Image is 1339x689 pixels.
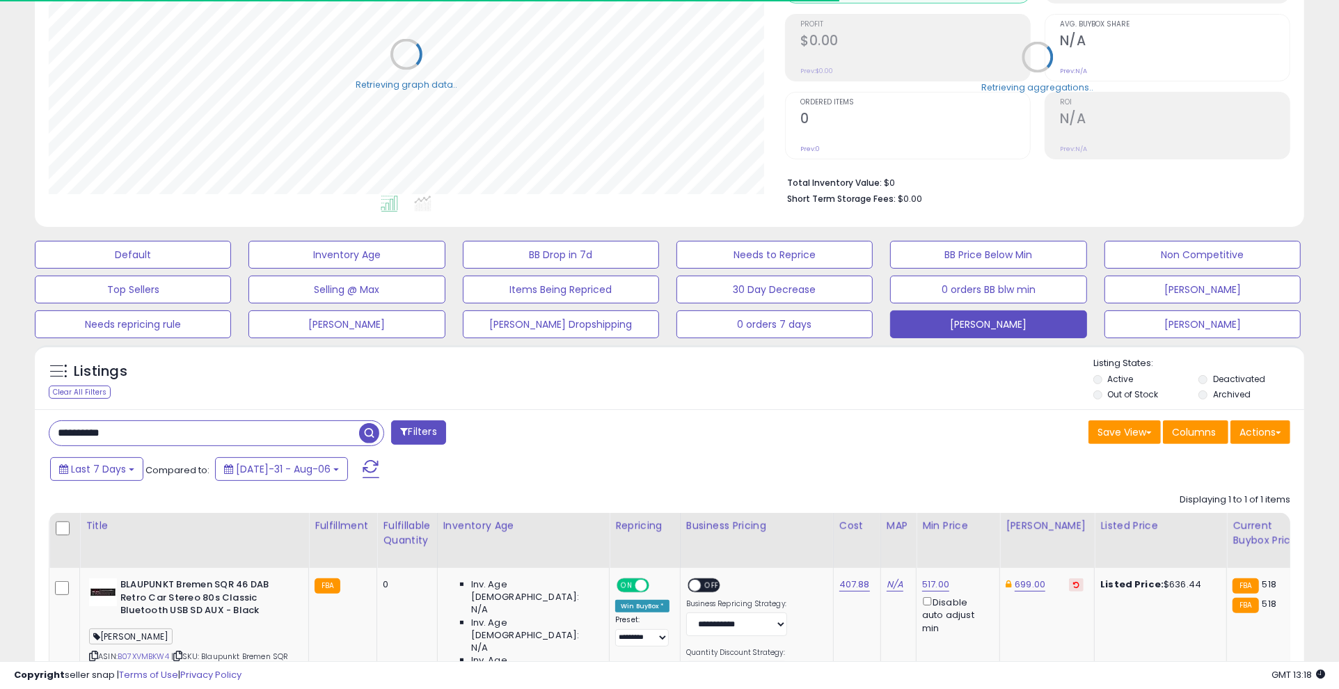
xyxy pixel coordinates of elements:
span: Columns [1172,425,1216,439]
a: N/A [887,578,903,592]
div: Clear All Filters [49,386,111,399]
button: BB Drop in 7d [463,241,659,269]
button: 0 orders BB blw min [890,276,1086,303]
b: Listed Price: [1100,578,1164,591]
span: N/A [471,642,488,654]
span: Compared to: [145,464,209,477]
button: 30 Day Decrease [676,276,873,303]
span: OFF [701,580,723,592]
div: Inventory Age [443,518,603,533]
div: Win BuyBox * [615,600,669,612]
button: [PERSON_NAME] [1104,310,1301,338]
button: Selling @ Max [248,276,445,303]
div: Fulfillment [315,518,371,533]
button: BB Price Below Min [890,241,1086,269]
strong: Copyright [14,668,65,681]
button: Needs to Reprice [676,241,873,269]
button: [DATE]-31 - Aug-06 [215,457,348,481]
label: Quantity Discount Strategy: [686,648,787,658]
button: 0 orders 7 days [676,310,873,338]
button: Needs repricing rule [35,310,231,338]
button: [PERSON_NAME] [890,310,1086,338]
button: Inventory Age [248,241,445,269]
div: Fulfillable Quantity [383,518,431,548]
span: 2025-08-14 13:18 GMT [1271,668,1325,681]
div: Title [86,518,303,533]
span: Inv. Age [DEMOGRAPHIC_DATA]: [471,617,599,642]
button: [PERSON_NAME] [1104,276,1301,303]
div: Retrieving graph data.. [356,78,457,90]
div: Repricing [615,518,674,533]
h5: Listings [74,362,127,381]
span: OFF [647,580,669,592]
p: Listing States: [1093,357,1304,370]
img: 31mvDvugorL._SL40_.jpg [89,578,117,606]
small: FBA [1233,578,1258,594]
a: 517.00 [922,578,949,592]
span: [DATE]-31 - Aug-06 [236,462,331,476]
div: Disable auto adjust min [922,594,989,635]
div: 0 [383,578,426,591]
div: Retrieving aggregations.. [982,81,1094,93]
div: Min Price [922,518,994,533]
button: Default [35,241,231,269]
span: | SKU: Blaupunkt Bremen SQR 46 [89,651,289,672]
button: Save View [1088,420,1161,444]
a: B07XVMBKW4 [118,651,169,663]
button: Actions [1230,420,1290,444]
span: ON [618,580,635,592]
label: Active [1107,373,1133,385]
button: Columns [1163,420,1228,444]
span: 518 [1262,597,1276,610]
button: Last 7 Days [50,457,143,481]
div: Listed Price [1100,518,1221,533]
button: Non Competitive [1104,241,1301,269]
div: Current Buybox Price [1233,518,1304,548]
a: Privacy Policy [180,668,241,681]
span: Inv. Age [DEMOGRAPHIC_DATA]: [471,578,599,603]
div: Displaying 1 to 1 of 1 items [1180,493,1290,507]
label: Business Repricing Strategy: [686,599,787,609]
button: Filters [391,420,445,445]
div: Preset: [615,615,669,647]
span: N/A [471,603,488,616]
div: Business Pricing [686,518,827,533]
span: Last 7 Days [71,462,126,476]
button: Top Sellers [35,276,231,303]
small: FBA [315,578,340,594]
span: Inv. Age [DEMOGRAPHIC_DATA]: [471,654,599,679]
span: 518 [1262,578,1276,591]
div: seller snap | | [14,669,241,682]
button: [PERSON_NAME] Dropshipping [463,310,659,338]
button: Items Being Repriced [463,276,659,303]
b: BLAUPUNKT Bremen SQR 46 DAB Retro Car Stereo 80s Classic Bluetooth USB SD AUX - Black [120,578,290,621]
a: Terms of Use [119,668,178,681]
small: FBA [1233,598,1258,613]
div: Cost [839,518,875,533]
button: [PERSON_NAME] [248,310,445,338]
div: MAP [887,518,910,533]
span: [PERSON_NAME] [89,628,173,644]
div: $636.44 [1100,578,1216,591]
a: 407.88 [839,578,870,592]
label: Out of Stock [1107,388,1158,400]
label: Archived [1213,388,1251,400]
div: [PERSON_NAME] [1006,518,1088,533]
label: Deactivated [1213,373,1265,385]
a: 699.00 [1015,578,1045,592]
